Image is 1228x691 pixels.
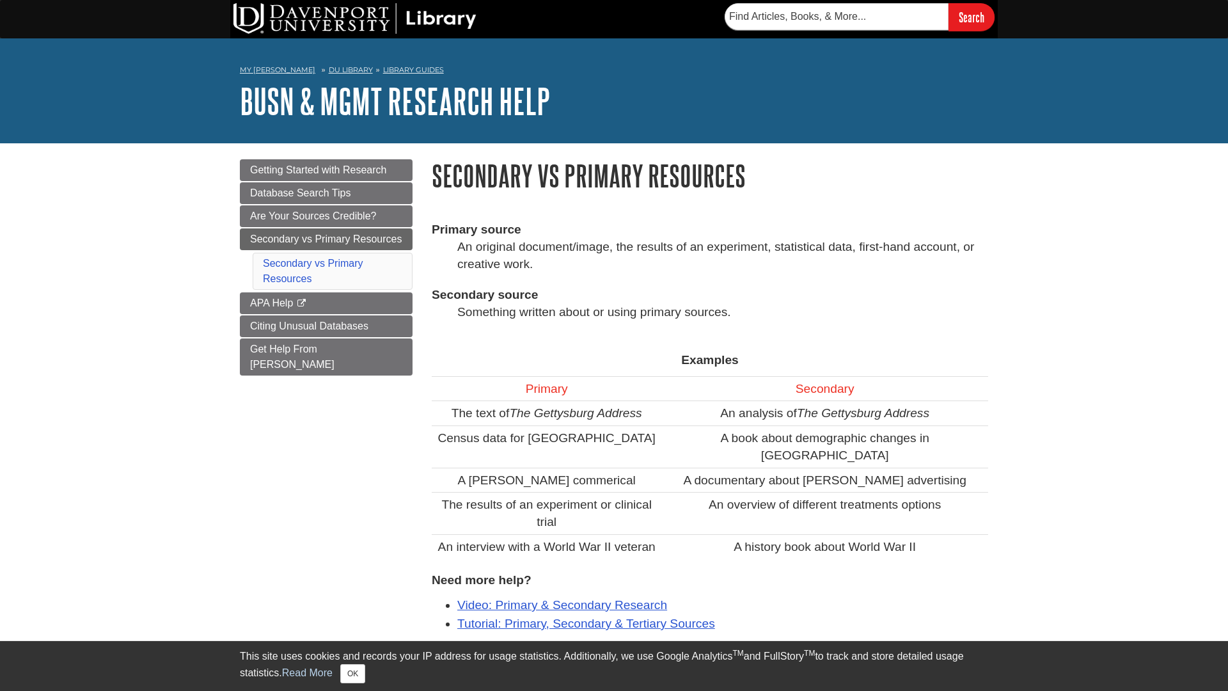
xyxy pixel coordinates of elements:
a: BUSN & MGMT Research Help [240,81,550,121]
td: The results of an experiment or clinical trial [432,492,661,534]
dt: Secondary source [432,286,988,303]
a: Citing Unusual Databases [240,315,413,337]
strong: Examples [681,353,739,367]
td: An overview of different treatments options [661,492,988,534]
a: Database Search Tips [240,182,413,204]
sup: TM [804,649,815,658]
td: A [PERSON_NAME] commerical [432,468,661,492]
form: Searches DU Library's articles, books, and more [725,3,995,31]
span: Secondary vs Primary Resources [250,234,402,244]
a: My [PERSON_NAME] [240,65,315,75]
a: Video: Primary & Secondary Research [457,598,667,612]
sup: TM [732,649,743,658]
dd: An original document/image, the results of an experiment, statistical data, first-hand account, o... [457,238,988,273]
div: Guide Page Menu [240,159,413,376]
td: Census data for [GEOGRAPHIC_DATA] [432,425,661,468]
button: Close [340,664,365,683]
em: The Gettysburg Address [509,406,642,420]
span: Database Search Tips [250,187,350,198]
dt: Primary source [432,221,988,238]
div: This site uses cookies and records your IP address for usage statistics. Additionally, we use Goo... [240,649,988,683]
span: Citing Unusual Databases [250,321,368,331]
td: A book about demographic changes in [GEOGRAPHIC_DATA] [661,425,988,468]
td: An interview with a World War II veteran [432,534,661,559]
span: APA Help [250,298,293,308]
i: This link opens in a new window [296,299,307,308]
a: Tutorial: Primary, Secondary & Tertiary Sources [457,617,715,630]
input: Find Articles, Books, & More... [725,3,949,30]
a: Are Your Sources Credible? [240,205,413,227]
strong: Need more help? [432,573,531,587]
span: Are Your Sources Credible? [250,210,376,221]
span: Primary [526,382,568,395]
a: Library Guides [383,65,444,74]
span: Get Help From [PERSON_NAME] [250,344,335,370]
td: The text of [432,401,661,425]
td: An analysis of [661,401,988,425]
a: APA Help [240,292,413,314]
nav: breadcrumb [240,61,988,82]
dd: Something written about or using primary sources. [457,303,988,338]
a: DU Library [329,65,373,74]
img: DU Library [233,3,476,34]
td: A documentary about [PERSON_NAME] advertising [661,468,988,492]
a: Get Help From [PERSON_NAME] [240,338,413,376]
input: Search [949,3,995,31]
span: Getting Started with Research [250,164,386,175]
em: The Gettysburg Address [797,406,929,420]
h1: Secondary vs Primary Resources [432,159,988,192]
span: Secondary [796,382,854,395]
td: A history book about World War II [661,534,988,559]
a: Secondary vs Primary Resources [240,228,413,250]
a: Secondary vs Primary Resources [263,258,363,284]
a: Read More [282,667,333,678]
a: Getting Started with Research [240,159,413,181]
